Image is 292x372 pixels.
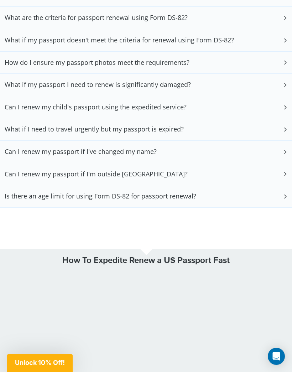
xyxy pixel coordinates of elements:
[7,354,73,372] div: Unlock 10% Off!
[5,148,157,156] h3: Can I renew my passport if I've changed my name?
[5,103,187,111] h3: Can I renew my child's passport using the expedited service?
[5,59,189,67] h3: How do I ensure my passport photos meet the requirements?
[5,125,184,133] h3: What if I need to travel urgently but my passport is expired?
[5,14,188,22] h3: What are the criteria for passport renewal using Form DS-82?
[62,255,230,265] strong: How To Expedite Renew a US Passport Fast
[5,36,234,44] h3: What if my passport doesn't meet the criteria for renewal using Form DS-82?
[5,170,188,178] h3: Can I renew my passport if I'm outside [GEOGRAPHIC_DATA]?
[268,348,285,365] div: Open Intercom Messenger
[15,359,65,366] span: Unlock 10% Off!
[5,81,191,89] h3: What if my passport I need to renew is significantly damaged?
[5,192,196,200] h3: Is there an age limit for using Form DS-82 for passport renewal?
